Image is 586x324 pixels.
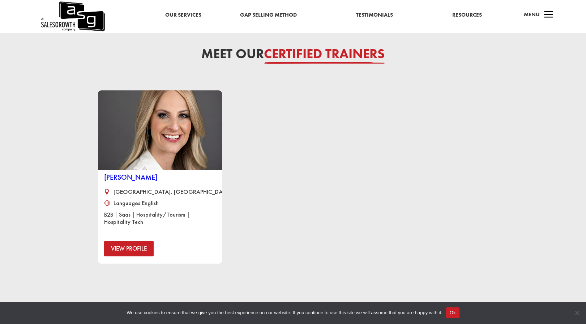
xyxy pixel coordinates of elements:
span: : [140,199,142,207]
p: English [114,199,216,207]
span: No [573,309,581,316]
a: Resources [452,10,482,20]
span: Languages [114,199,142,207]
span: We use cookies to ensure that we give you the best experience on our website. If you continue to ... [127,309,442,316]
span: Certified Trainers [264,47,385,61]
span: Menu [524,11,540,18]
a: Testimonials [356,10,393,20]
h3: Meet Our [112,47,474,64]
span: a [542,8,556,22]
a: [PERSON_NAME] [104,172,157,182]
button: Ok [446,307,459,318]
p: B2B | Saas | Hospitality/Tourism | Hospitality Tech [104,211,216,226]
a: View Profile [104,241,154,256]
a: Our Services [165,10,201,20]
p: [GEOGRAPHIC_DATA], [GEOGRAPHIC_DATA] [114,188,225,196]
a: Gap Selling Method [240,10,297,20]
